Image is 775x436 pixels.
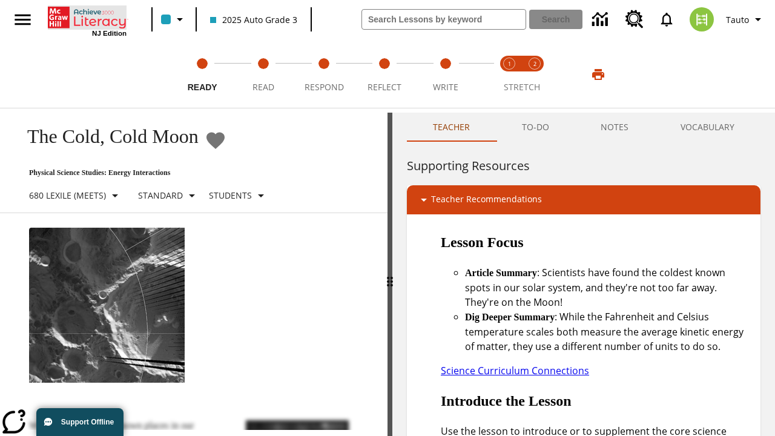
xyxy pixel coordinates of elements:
h2: Lesson Focus [441,231,751,253]
p: Students [209,189,252,202]
p: 680 Lexile (Meets) [29,189,106,202]
span: Reflect [368,81,401,93]
h6: Supporting Resources [407,156,760,176]
button: Select Student [204,185,273,206]
button: Open side menu [5,2,41,38]
button: Write step 5 of 5 [411,41,481,108]
span: NJ Edition [92,30,127,37]
input: search field [362,10,526,29]
button: Class color is light blue. Change class color [156,8,192,30]
button: Print [579,64,618,85]
span: Support Offline [61,418,114,426]
button: Select Lexile, 680 Lexile (Meets) [24,185,127,206]
button: NOTES [575,113,655,142]
h2: Introduce the Lesson [441,390,751,412]
text: 2 [533,60,536,68]
button: Stretch Respond step 2 of 2 [517,41,552,108]
p: Standard [138,189,183,202]
button: Respond step 3 of 5 [289,41,359,108]
span: Respond [305,81,344,93]
span: 2025 Auto Grade 3 [210,13,297,26]
button: Scaffolds, Standard [133,185,204,206]
button: Support Offline [36,408,124,436]
span: Read [252,81,274,93]
img: image [29,228,185,383]
button: Ready step 1 of 5 [167,41,237,108]
div: Home [48,4,127,37]
div: Press Enter or Spacebar and then press right and left arrow keys to move the slider [387,113,392,436]
a: Notifications [651,4,682,35]
p: Teacher Recommendations [431,193,542,207]
strong: Dig Deeper Summary [465,312,555,322]
li: : Scientists have found the coldest known spots in our solar system, and they're not too far away... [465,265,751,309]
button: Stretch Read step 1 of 2 [492,41,527,108]
a: Resource Center, Will open in new tab [618,3,651,36]
button: Add to Favorites - The Cold, Cold Moon [205,130,226,151]
span: Write [433,81,458,93]
a: Science Curriculum Connections [441,364,589,377]
button: VOCABULARY [655,113,760,142]
div: Instructional Panel Tabs [407,113,760,142]
button: TO-DO [496,113,575,142]
p: Physical Science Studies: Energy Interactions [15,168,273,177]
h1: The Cold, Cold Moon [15,125,199,148]
a: Data Center [585,3,618,36]
span: Tauto [726,13,749,26]
button: Reflect step 4 of 5 [349,41,420,108]
span: STRETCH [504,81,540,93]
img: avatar image [690,7,714,31]
button: Select a new avatar [682,4,721,35]
span: Ready [188,82,217,92]
button: Read step 2 of 5 [228,41,298,108]
div: activity [392,113,775,436]
text: 1 [508,60,511,68]
button: Profile/Settings [721,8,770,30]
button: Teacher [407,113,496,142]
li: : While the Fahrenheit and Celsius temperature scales both measure the average kinetic energy of ... [465,309,751,354]
strong: Article Summary [465,268,537,278]
div: Teacher Recommendations [407,185,760,214]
